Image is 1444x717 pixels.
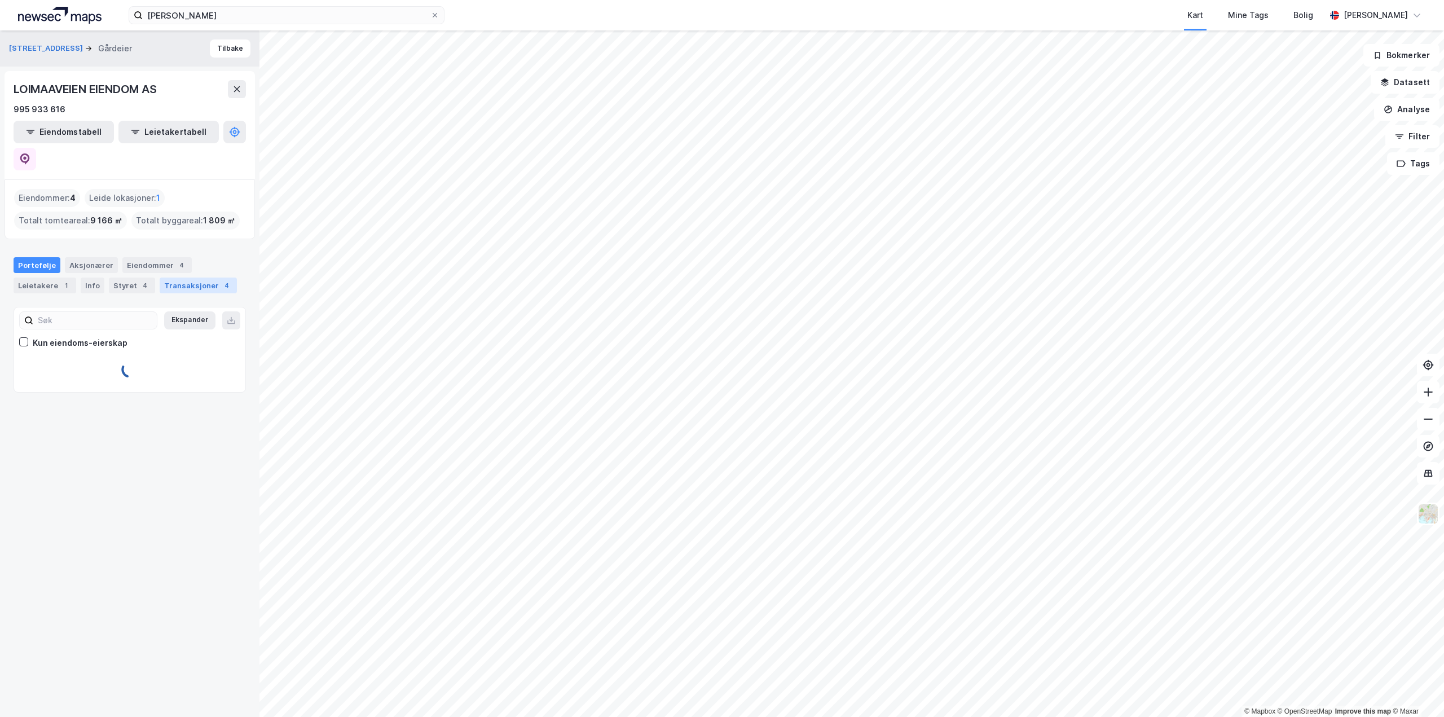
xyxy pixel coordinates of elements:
[1244,707,1275,715] a: Mapbox
[65,257,118,273] div: Aksjonærer
[139,280,151,291] div: 4
[81,278,104,293] div: Info
[1344,8,1408,22] div: [PERSON_NAME]
[203,214,235,227] span: 1 809 ㎡
[14,80,159,98] div: LOIMAAVEIEN EIENDOM AS
[14,257,60,273] div: Portefølje
[90,214,122,227] span: 9 166 ㎡
[210,39,250,58] button: Tilbake
[160,278,237,293] div: Transaksjoner
[1385,125,1439,148] button: Filter
[131,212,240,230] div: Totalt byggareal :
[1228,8,1269,22] div: Mine Tags
[1335,707,1391,715] a: Improve this map
[1417,503,1439,525] img: Z
[9,43,85,54] button: [STREET_ADDRESS]
[1278,707,1332,715] a: OpenStreetMap
[1187,8,1203,22] div: Kart
[156,191,160,205] span: 1
[85,189,165,207] div: Leide lokasjoner :
[121,360,139,379] img: spinner.a6d8c91a73a9ac5275cf975e30b51cfb.svg
[143,7,430,24] input: Søk på adresse, matrikkel, gårdeiere, leietakere eller personer
[1371,71,1439,94] button: Datasett
[14,278,76,293] div: Leietakere
[164,311,215,329] button: Ekspander
[70,191,76,205] span: 4
[14,189,80,207] div: Eiendommer :
[14,103,65,116] div: 995 933 616
[33,312,157,329] input: Søk
[1363,44,1439,67] button: Bokmerker
[118,121,219,143] button: Leietakertabell
[1387,152,1439,175] button: Tags
[98,42,132,55] div: Gårdeier
[33,336,127,350] div: Kun eiendoms-eierskap
[109,278,155,293] div: Styret
[18,7,102,24] img: logo.a4113a55bc3d86da70a041830d287a7e.svg
[176,259,187,271] div: 4
[14,121,114,143] button: Eiendomstabell
[60,280,72,291] div: 1
[1293,8,1313,22] div: Bolig
[1374,98,1439,121] button: Analyse
[14,212,127,230] div: Totalt tomteareal :
[1388,663,1444,717] iframe: Chat Widget
[221,280,232,291] div: 4
[122,257,192,273] div: Eiendommer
